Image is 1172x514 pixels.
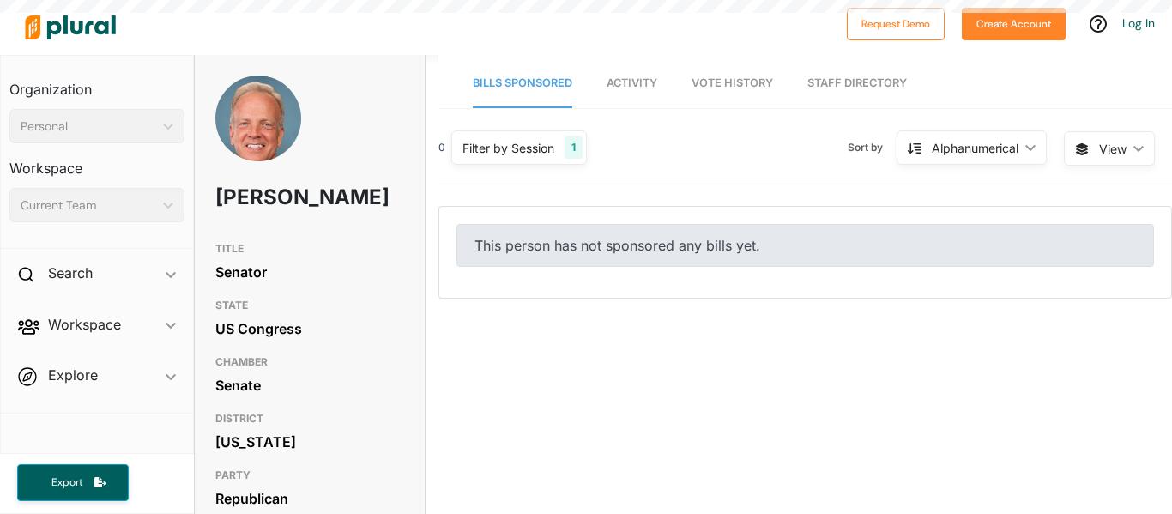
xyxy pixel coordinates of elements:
[215,486,404,511] div: Republican
[607,76,657,89] span: Activity
[9,143,184,181] h3: Workspace
[438,140,445,155] div: 0
[215,76,301,180] img: Headshot of Jerry Moran
[473,76,572,89] span: Bills Sponsored
[565,136,583,159] div: 1
[1099,140,1127,158] span: View
[215,408,404,429] h3: DISTRICT
[21,118,156,136] div: Personal
[215,295,404,316] h3: STATE
[847,8,945,40] button: Request Demo
[847,14,945,32] a: Request Demo
[962,14,1066,32] a: Create Account
[473,59,572,108] a: Bills Sponsored
[807,59,907,108] a: Staff Directory
[962,8,1066,40] button: Create Account
[607,59,657,108] a: Activity
[1122,15,1155,31] a: Log In
[215,316,404,342] div: US Congress
[456,224,1154,267] div: This person has not sponsored any bills yet.
[692,59,773,108] a: Vote History
[692,76,773,89] span: Vote History
[215,429,404,455] div: [US_STATE]
[39,475,94,490] span: Export
[48,263,93,282] h2: Search
[932,139,1018,157] div: Alphanumerical
[462,139,554,157] div: Filter by Session
[215,239,404,259] h3: TITLE
[21,197,156,215] div: Current Team
[215,259,404,285] div: Senator
[215,352,404,372] h3: CHAMBER
[215,372,404,398] div: Senate
[17,464,129,501] button: Export
[9,64,184,102] h3: Organization
[215,172,329,223] h1: [PERSON_NAME]
[848,140,897,155] span: Sort by
[215,465,404,486] h3: PARTY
